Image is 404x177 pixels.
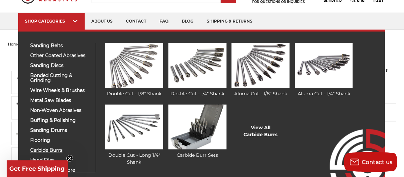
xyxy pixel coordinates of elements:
img: Oval/football shape double cut carbide burr - 1/8 inch shank [16,125,32,142]
a: faq [153,13,175,30]
div: Get Free ShippingClose teaser [7,160,68,177]
span: sanding belts [30,43,91,48]
button: Contact us [344,152,397,172]
a: Carbide Burr Sets [168,105,227,159]
a: Double Cut - 1/8" Shank [105,43,163,97]
div: SHOP CATEGORIES [25,19,78,24]
img: Carbide Burr Sets [168,105,227,149]
img: Double Cut - 1/4" Shank [168,43,227,88]
span: hand files [30,158,91,163]
span: bonded cutting & grinding [30,73,91,83]
span: carbide burrs [30,148,91,153]
a: Aluma Cut - 1/4" Shank [295,43,353,97]
img: 1/8" oval/egg double cut carbide bur [16,151,32,167]
a: home [8,42,20,46]
span: buffing & polishing [30,118,91,123]
img: Aluma Cut - 1/8" Shank [232,43,290,88]
img: oval shape tungsten carbide burrCBSE-51D oval/egg shape carbide burr 1/8" shank [16,74,32,91]
a: View AllCarbide Burrs [244,124,278,138]
button: Close teaser [66,155,73,162]
img: CBSE-41D oval shape carbide burr 1/8" shank [16,100,32,116]
span: wire wheels & brushes [30,88,91,93]
a: Double Cut - Long 1/4" Shank [105,105,163,166]
img: Aluma Cut - 1/4" Shank [295,43,353,88]
span: non-woven abrasives [30,108,91,113]
img: Double Cut - 1/8" Shank [105,43,163,88]
a: blog [175,13,200,30]
span: flooring [30,138,91,143]
span: sanding drums [30,128,91,133]
a: contact [119,13,153,30]
span: Get Free Shipping [10,165,65,172]
span: metal saw blades [30,98,91,103]
a: shipping & returns [200,13,259,30]
a: Double Cut - 1/4" Shank [168,43,227,97]
button: Previous [17,56,33,71]
a: about us [85,13,119,30]
img: Double Cut - Long 1/4" Shank [105,105,163,149]
span: sanding discs [30,63,91,68]
a: Aluma Cut - 1/8" Shank [232,43,290,97]
span: Contact us [362,159,393,165]
span: other coated abrasives [30,53,91,58]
